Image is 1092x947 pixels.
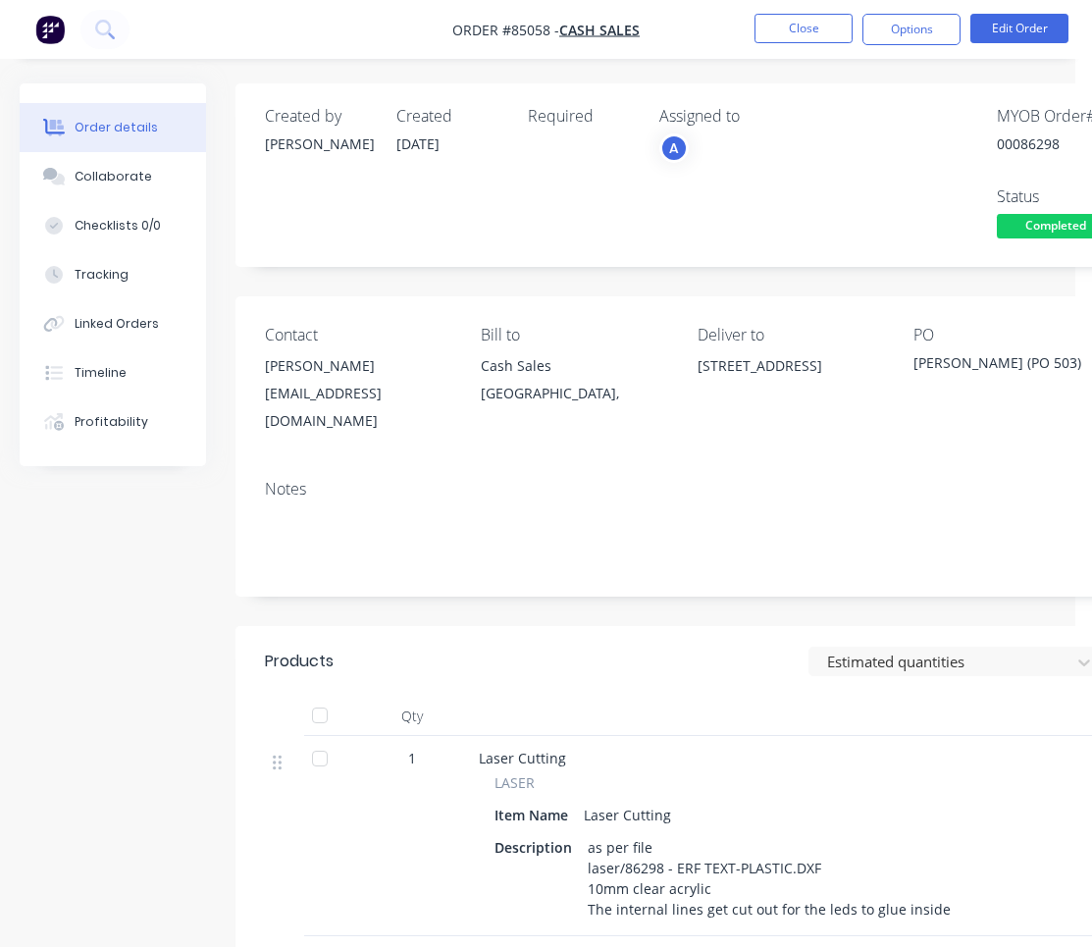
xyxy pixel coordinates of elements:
button: Linked Orders [20,299,206,348]
div: Description [494,833,580,862]
div: [PERSON_NAME][EMAIL_ADDRESS][DOMAIN_NAME] [265,352,449,435]
div: Products [265,650,334,673]
button: Profitability [20,397,206,447]
a: Cash Sales [559,21,640,39]
div: Laser Cutting [576,801,679,829]
div: Required [528,107,636,126]
div: [PERSON_NAME] [265,133,373,154]
button: Close [754,14,853,43]
div: [PERSON_NAME] [265,352,449,380]
div: Contact [265,326,449,344]
div: Order details [75,119,158,136]
div: Bill to [481,326,665,344]
span: LASER [494,772,535,793]
div: [GEOGRAPHIC_DATA], [481,380,665,407]
div: as per file laser/86298 - ERF TEXT-PLASTIC.DXF 10mm clear acrylic The internal lines get cut out ... [580,833,959,923]
button: Collaborate [20,152,206,201]
span: 1 [408,748,416,768]
div: Tracking [75,266,129,284]
div: Deliver to [698,326,882,344]
div: [STREET_ADDRESS] [698,352,882,415]
span: Laser Cutting [479,749,566,767]
div: Timeline [75,364,127,382]
div: [STREET_ADDRESS] [698,352,882,380]
div: Item Name [494,801,576,829]
span: Order #85058 - [452,21,559,39]
button: Order details [20,103,206,152]
div: Profitability [75,413,148,431]
div: [EMAIL_ADDRESS][DOMAIN_NAME] [265,380,449,435]
button: Edit Order [970,14,1068,43]
div: Cash Sales[GEOGRAPHIC_DATA], [481,352,665,415]
img: Factory [35,15,65,44]
div: Linked Orders [75,315,159,333]
div: Collaborate [75,168,152,185]
div: Assigned to [659,107,856,126]
div: Cash Sales [481,352,665,380]
div: Created [396,107,504,126]
div: Qty [353,697,471,736]
button: A [659,133,689,163]
button: Tracking [20,250,206,299]
span: [DATE] [396,134,440,153]
button: Checklists 0/0 [20,201,206,250]
div: Created by [265,107,373,126]
button: Options [862,14,961,45]
div: Checklists 0/0 [75,217,161,235]
button: Timeline [20,348,206,397]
